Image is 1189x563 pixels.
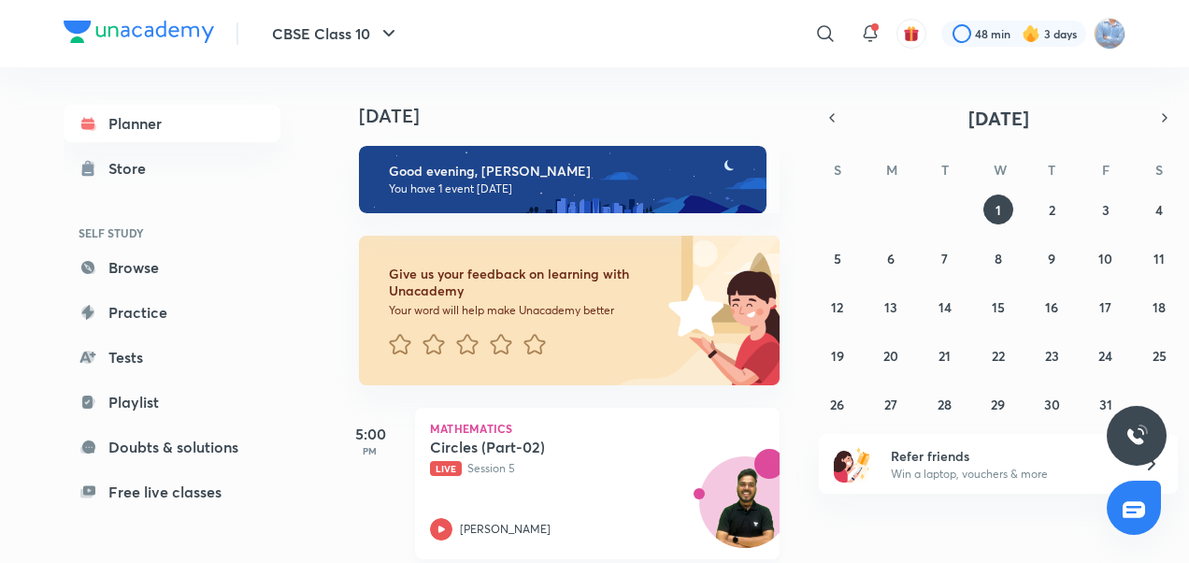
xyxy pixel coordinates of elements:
[876,340,906,370] button: October 20, 2025
[430,460,723,477] p: Session 5
[930,292,960,322] button: October 14, 2025
[64,428,280,466] a: Doubts & solutions
[992,347,1005,365] abbr: October 22, 2025
[834,445,871,483] img: referral
[823,340,852,370] button: October 19, 2025
[64,150,280,187] a: Store
[64,249,280,286] a: Browse
[1091,195,1121,224] button: October 3, 2025
[831,347,844,365] abbr: October 19, 2025
[1037,340,1067,370] button: October 23, 2025
[983,243,1013,273] button: October 8, 2025
[823,292,852,322] button: October 12, 2025
[64,473,280,511] a: Free live classes
[64,21,214,43] img: Company Logo
[359,105,798,127] h4: [DATE]
[333,423,408,445] h5: 5:00
[1037,389,1067,419] button: October 30, 2025
[994,161,1007,179] abbr: Wednesday
[1022,24,1040,43] img: streak
[941,250,948,267] abbr: October 7, 2025
[1098,347,1112,365] abbr: October 24, 2025
[896,19,926,49] button: avatar
[64,294,280,331] a: Practice
[883,347,898,365] abbr: October 20, 2025
[991,396,1005,413] abbr: October 29, 2025
[983,195,1013,224] button: October 1, 2025
[938,396,952,413] abbr: October 28, 2025
[1102,201,1110,219] abbr: October 3, 2025
[1037,292,1067,322] button: October 16, 2025
[1091,340,1121,370] button: October 24, 2025
[1153,347,1167,365] abbr: October 25, 2025
[1091,292,1121,322] button: October 17, 2025
[995,250,1002,267] abbr: October 8, 2025
[1125,425,1148,447] img: ttu
[831,298,843,316] abbr: October 12, 2025
[64,383,280,421] a: Playlist
[884,396,897,413] abbr: October 27, 2025
[1099,396,1112,413] abbr: October 31, 2025
[1048,161,1055,179] abbr: Thursday
[64,339,280,376] a: Tests
[261,15,411,52] button: CBSE Class 10
[887,250,895,267] abbr: October 6, 2025
[823,243,852,273] button: October 5, 2025
[903,25,920,42] img: avatar
[460,521,551,538] p: [PERSON_NAME]
[886,161,897,179] abbr: Monday
[64,21,214,48] a: Company Logo
[333,445,408,456] p: PM
[891,446,1121,466] h6: Refer friends
[876,292,906,322] button: October 13, 2025
[430,438,663,456] h5: Circles (Part-02)
[1091,243,1121,273] button: October 10, 2025
[64,217,280,249] h6: SELF STUDY
[430,461,462,476] span: Live
[938,347,951,365] abbr: October 21, 2025
[830,396,844,413] abbr: October 26, 2025
[1049,201,1055,219] abbr: October 2, 2025
[1037,195,1067,224] button: October 2, 2025
[1091,389,1121,419] button: October 31, 2025
[930,340,960,370] button: October 21, 2025
[1099,298,1111,316] abbr: October 17, 2025
[930,243,960,273] button: October 7, 2025
[1153,298,1166,316] abbr: October 18, 2025
[1045,298,1058,316] abbr: October 16, 2025
[1102,161,1110,179] abbr: Friday
[389,181,750,196] p: You have 1 event [DATE]
[1048,250,1055,267] abbr: October 9, 2025
[389,266,662,299] h6: Give us your feedback on learning with Unacademy
[430,423,765,434] p: Mathematics
[938,298,952,316] abbr: October 14, 2025
[891,466,1121,483] p: Win a laptop, vouchers & more
[876,389,906,419] button: October 27, 2025
[983,292,1013,322] button: October 15, 2025
[992,298,1005,316] abbr: October 15, 2025
[1045,347,1059,365] abbr: October 23, 2025
[941,161,949,179] abbr: Tuesday
[700,467,790,556] img: Avatar
[834,161,841,179] abbr: Sunday
[1037,243,1067,273] button: October 9, 2025
[1144,340,1174,370] button: October 25, 2025
[968,106,1029,131] span: [DATE]
[1044,396,1060,413] abbr: October 30, 2025
[108,157,157,180] div: Store
[1155,201,1163,219] abbr: October 4, 2025
[1144,292,1174,322] button: October 18, 2025
[1098,250,1112,267] abbr: October 10, 2025
[983,340,1013,370] button: October 22, 2025
[884,298,897,316] abbr: October 13, 2025
[389,303,662,318] p: Your word will help make Unacademy better
[845,105,1152,131] button: [DATE]
[834,250,841,267] abbr: October 5, 2025
[359,146,766,213] img: evening
[930,389,960,419] button: October 28, 2025
[823,389,852,419] button: October 26, 2025
[1144,243,1174,273] button: October 11, 2025
[996,201,1001,219] abbr: October 1, 2025
[1155,161,1163,179] abbr: Saturday
[1094,18,1125,50] img: sukhneet singh sidhu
